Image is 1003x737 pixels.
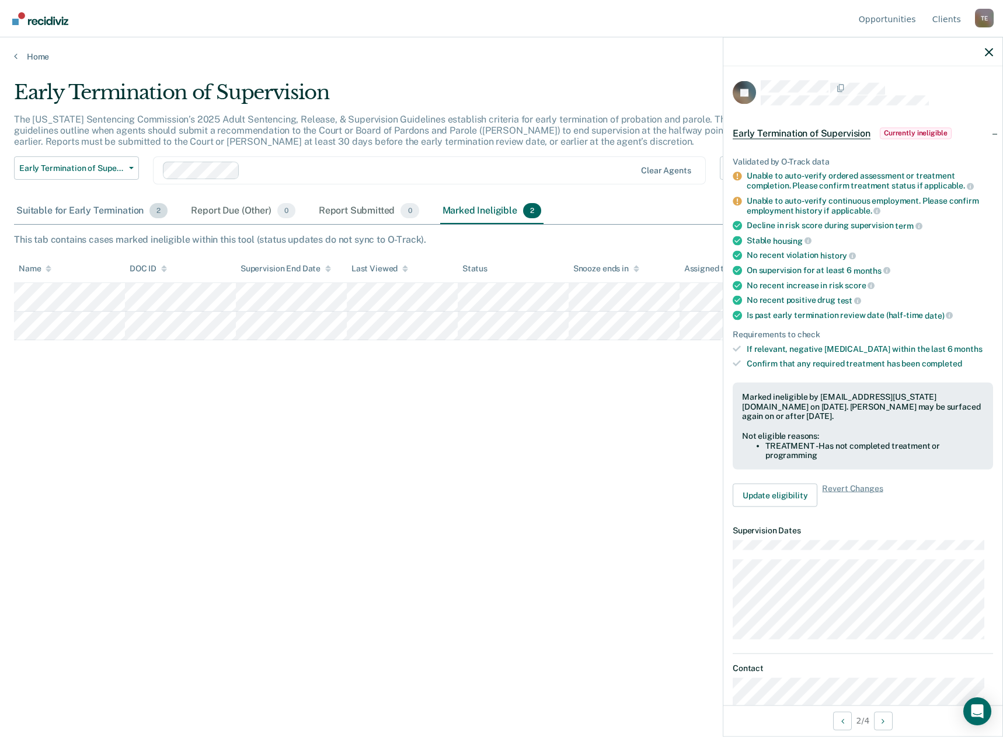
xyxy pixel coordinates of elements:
div: T E [975,9,994,27]
span: 0 [277,203,295,218]
span: Early Termination of Supervision [733,127,870,139]
span: Currently ineligible [880,127,952,139]
button: Profile dropdown button [975,9,994,27]
span: months [854,266,890,275]
div: Name [19,264,51,274]
p: The [US_STATE] Sentencing Commission’s 2025 Adult Sentencing, Release, & Supervision Guidelines e... [14,114,746,147]
div: Last Viewed [351,264,408,274]
div: Status [462,264,487,274]
div: On supervision for at least 6 [747,265,993,275]
div: Early Termination of Supervision [14,81,767,114]
div: Unable to auto-verify ordered assessment or treatment completion. Please confirm treatment status... [747,171,993,191]
div: Decline in risk score during supervision [747,221,993,231]
span: score [845,281,875,290]
span: Revert Changes [822,484,883,507]
div: Snooze ends in [573,264,639,274]
img: Recidiviz [12,12,68,25]
div: If relevant, negative [MEDICAL_DATA] within the last 6 [747,344,993,354]
button: Update eligibility [733,484,817,507]
span: date) [925,310,953,320]
div: 2 / 4 [723,705,1002,736]
div: Assigned to [684,264,739,274]
div: Supervision End Date [241,264,331,274]
div: Early Termination of SupervisionCurrently ineligible [723,114,1002,152]
div: Stable [747,235,993,246]
span: history [820,251,856,260]
span: term [895,221,922,230]
div: Unable to auto-verify continuous employment. Please confirm employment history if applicable. [747,195,993,215]
div: Marked ineligible by [EMAIL_ADDRESS][US_STATE][DOMAIN_NAME] on [DATE]. [PERSON_NAME] may be surfa... [742,392,984,421]
span: months [954,344,982,354]
div: Open Intercom Messenger [963,697,991,725]
div: Validated by O-Track data [733,156,993,166]
div: No recent violation [747,250,993,261]
span: test [837,295,861,305]
span: completed [922,358,962,368]
span: 2 [523,203,541,218]
div: No recent increase in risk [747,280,993,291]
div: DOC ID [130,264,167,274]
dt: Supervision Dates [733,526,993,536]
div: Requirements to check [733,330,993,340]
div: This tab contains cases marked ineligible within this tool (status updates do not sync to O-Track). [14,234,989,245]
div: Clear agents [641,166,691,176]
li: TREATMENT - Has not completed treatment or programming [765,441,984,460]
span: 2 [149,203,168,218]
span: 0 [400,203,419,218]
div: Report Due (Other) [189,198,297,224]
span: housing [773,236,812,245]
dt: Contact [733,663,993,673]
a: Home [14,51,989,62]
span: Early Termination of Supervision [19,163,124,173]
div: Not eligible reasons: [742,431,984,441]
div: Report Submitted [316,198,422,224]
div: Marked Ineligible [440,198,544,224]
button: Next Opportunity [874,711,893,730]
button: Previous Opportunity [833,711,852,730]
div: Suitable for Early Termination [14,198,170,224]
div: Is past early termination review date (half-time [747,310,993,320]
div: No recent positive drug [747,295,993,306]
div: Confirm that any required treatment has been [747,358,993,368]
